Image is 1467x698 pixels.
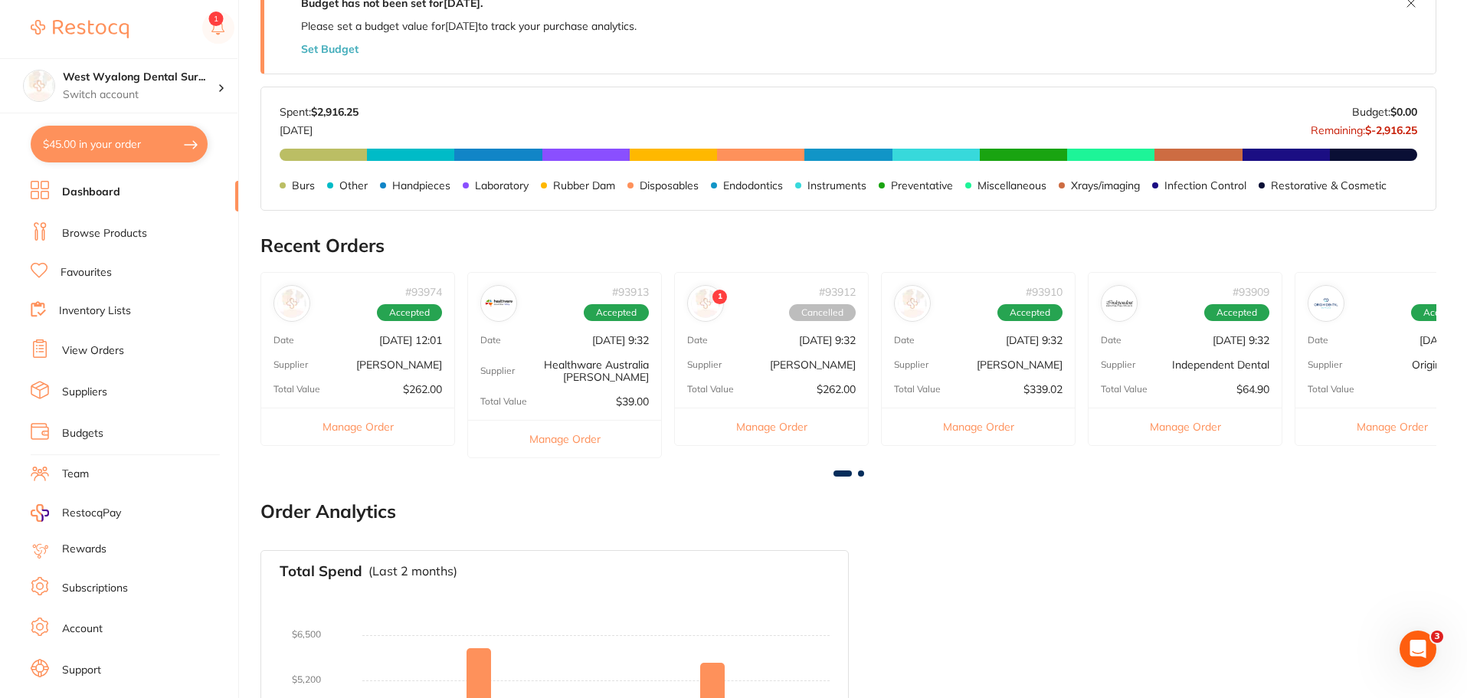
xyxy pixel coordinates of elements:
p: Supplier [273,359,308,370]
p: [PERSON_NAME] [356,359,442,371]
p: Total Value [1101,384,1148,395]
p: Date [687,335,708,346]
iframe: Intercom live chat [1400,631,1436,667]
p: [DATE] [280,118,359,136]
p: Supplier [480,365,515,376]
p: Date [1101,335,1122,346]
p: [DATE] 9:32 [592,334,649,346]
p: [PERSON_NAME] [770,359,856,371]
span: 1 [712,290,727,304]
p: Date [480,335,501,346]
a: Restocq Logo [31,11,129,47]
p: # 93912 [819,286,856,298]
p: Xrays/imaging [1071,179,1140,192]
p: Budget: [1352,106,1417,118]
a: Dashboard [62,185,120,200]
a: Support [62,663,101,678]
p: [DATE] 9:32 [799,334,856,346]
img: Independent Dental [1105,289,1134,318]
p: Supplier [1101,359,1135,370]
p: Switch account [63,87,218,103]
button: Manage Order [1089,408,1282,445]
h2: Order Analytics [260,501,1436,523]
p: Date [273,335,294,346]
img: RestocqPay [31,504,49,522]
a: Account [62,621,103,637]
p: Please set a budget value for [DATE] to track your purchase analytics. [301,20,637,32]
a: Subscriptions [62,581,128,596]
p: # 93910 [1026,286,1063,298]
a: Suppliers [62,385,107,400]
p: [DATE] 9:32 [1006,334,1063,346]
p: Independent Dental [1172,359,1269,371]
p: $339.02 [1023,383,1063,395]
strong: $0.00 [1390,105,1417,119]
a: Rewards [62,542,106,557]
p: Spent: [280,106,359,118]
h4: West Wyalong Dental Surgery (DentalTown 4) [63,70,218,85]
a: Browse Products [62,226,147,241]
p: $262.00 [403,383,442,395]
a: RestocqPay [31,504,121,522]
p: Total Value [687,384,734,395]
span: 3 [1431,631,1443,643]
p: Infection Control [1164,179,1246,192]
a: Favourites [61,265,112,280]
span: Accepted [377,304,442,321]
p: Date [1308,335,1328,346]
p: (Last 2 months) [368,564,457,578]
a: Inventory Lists [59,303,131,319]
p: # 93913 [612,286,649,298]
p: Total Value [480,396,527,407]
strong: $-2,916.25 [1365,123,1417,137]
a: Budgets [62,426,103,441]
button: Set Budget [301,43,359,55]
p: Handpieces [392,179,450,192]
p: $262.00 [817,383,856,395]
span: Cancelled [789,304,856,321]
button: Manage Order [261,408,454,445]
a: Team [62,467,89,482]
img: Healthware Australia Ridley [484,289,513,318]
p: # 93974 [405,286,442,298]
strong: $2,916.25 [311,105,359,119]
img: Adam Dental [691,289,720,318]
p: Instruments [807,179,866,192]
p: [PERSON_NAME] [977,359,1063,371]
p: # 93909 [1233,286,1269,298]
p: Miscellaneous [977,179,1046,192]
p: Preventative [891,179,953,192]
p: Laboratory [475,179,529,192]
a: View Orders [62,343,124,359]
button: Manage Order [675,408,868,445]
p: Healthware Australia [PERSON_NAME] [515,359,649,383]
span: RestocqPay [62,506,121,521]
p: Remaining: [1311,118,1417,136]
p: [DATE] 12:01 [379,334,442,346]
img: Henry Schein Halas [898,289,927,318]
p: $64.90 [1236,383,1269,395]
img: Origin Dental [1311,289,1341,318]
button: Manage Order [468,420,661,457]
p: Total Value [894,384,941,395]
p: Supplier [687,359,722,370]
p: [DATE] 9:32 [1213,334,1269,346]
p: $39.00 [616,395,649,408]
p: Rubber Dam [553,179,615,192]
span: Accepted [584,304,649,321]
p: Total Value [1308,384,1354,395]
img: Adam Dental [277,289,306,318]
p: Date [894,335,915,346]
span: Accepted [997,304,1063,321]
p: Restorative & Cosmetic [1271,179,1387,192]
p: Supplier [1308,359,1342,370]
p: Burs [292,179,315,192]
p: Other [339,179,368,192]
img: Restocq Logo [31,20,129,38]
p: Supplier [894,359,928,370]
button: Manage Order [882,408,1075,445]
p: Total Value [273,384,320,395]
img: West Wyalong Dental Surgery (DentalTown 4) [24,70,54,101]
p: Endodontics [723,179,783,192]
h3: Total Spend [280,563,362,580]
